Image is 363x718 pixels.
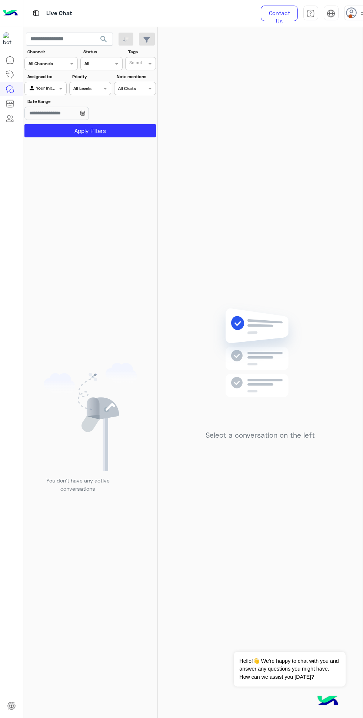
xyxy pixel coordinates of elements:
[40,477,115,492] p: You don’t have any active conversations
[27,73,66,80] label: Assigned to:
[206,431,315,440] h5: Select a conversation on the left
[95,33,113,49] button: search
[44,363,137,471] img: empty users
[99,35,108,44] span: search
[27,98,110,105] label: Date Range
[83,49,121,55] label: Status
[24,124,156,137] button: Apply Filters
[303,6,318,21] a: tab
[306,9,315,18] img: tab
[31,9,41,18] img: tab
[327,9,335,18] img: tab
[3,32,16,46] img: 1403182699927242
[234,652,345,687] span: Hello!👋 We're happy to chat with you and answer any questions you might have. How can we assist y...
[46,9,72,19] p: Live Chat
[207,303,314,425] img: no messages
[117,73,155,80] label: Note mentions
[315,688,341,714] img: hulul-logo.png
[72,73,110,80] label: Priority
[27,49,77,55] label: Channel:
[261,6,298,21] a: Contact Us
[128,59,143,68] div: Select
[128,49,155,55] label: Tags
[3,6,18,21] img: Logo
